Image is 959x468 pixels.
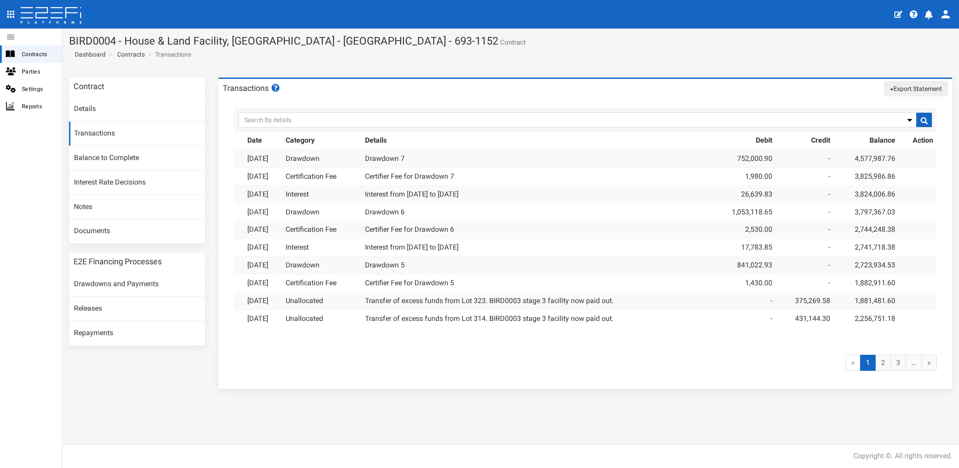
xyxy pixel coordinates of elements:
[711,310,776,327] td: -
[860,355,876,371] span: 1
[247,154,268,163] a: [DATE]
[711,203,776,221] td: 1,053,118.65
[22,84,55,94] span: Settings
[69,219,205,243] a: Documents
[282,185,361,203] td: Interest
[834,239,899,257] td: 2,741,718.38
[69,321,205,345] a: Repayments
[834,221,899,239] td: 2,744,248.38
[711,168,776,185] td: 1,980.00
[834,292,899,310] td: 1,881,481.60
[922,355,937,371] a: »
[22,66,55,77] span: Parties
[282,132,361,150] th: Category
[282,310,361,327] td: Unallocated
[711,221,776,239] td: 2,530.00
[365,261,405,269] a: Drawdown 5
[223,84,281,92] h3: Transactions
[69,122,205,146] a: Transactions
[711,292,776,310] td: -
[247,296,268,305] a: [DATE]
[244,132,282,150] th: Date
[845,355,861,371] span: «
[834,274,899,292] td: 1,882,911.60
[69,146,205,170] a: Balance to Complete
[365,172,454,181] a: Certifier Fee for Drawdown 7
[834,257,899,275] td: 2,723,934.53
[74,82,104,90] h3: Contract
[365,208,405,216] a: Drawdown 6
[282,292,361,310] td: Unallocated
[22,101,55,111] span: Reports
[74,258,162,266] h3: E2E Financing Processes
[247,225,268,234] a: [DATE]
[117,50,145,59] a: Contracts
[853,451,952,461] div: Copyright ©. All rights reserved.
[776,168,834,185] td: -
[146,50,191,59] li: Transactions
[884,81,948,96] button: Export Statement
[282,150,361,168] td: Drawdown
[69,297,205,321] a: Releases
[776,292,834,310] td: 375,269.58
[906,355,922,371] a: …
[71,51,106,58] span: Dashboard
[365,314,614,323] a: Transfer of excess funds from Lot 314. BIRD0003 stage 3 facility now paid out.
[247,190,268,198] a: [DATE]
[69,171,205,195] a: Interest Rate Decisions
[711,257,776,275] td: 841,022.93
[875,355,891,371] a: 2
[69,272,205,296] a: Drawdowns and Payments
[890,355,906,371] a: 3
[282,274,361,292] td: Certification Fee
[776,239,834,257] td: -
[711,274,776,292] td: 1,430.00
[834,185,899,203] td: 3,824,006.86
[365,296,614,305] a: Transfer of excess funds from Lot 323. BIRD0003 stage 3 facility now paid out.
[69,35,952,47] h1: BIRD0004 - House & Land Facility, [GEOGRAPHIC_DATA] - [GEOGRAPHIC_DATA] - 693-1152
[776,257,834,275] td: -
[69,195,205,219] a: Notes
[247,279,268,287] a: [DATE]
[776,185,834,203] td: -
[238,112,932,127] input: Search By details
[834,310,899,327] td: 2,256,751.18
[365,279,454,287] a: Certifier Fee for Drawdown 5
[282,203,361,221] td: Drawdown
[711,239,776,257] td: 17,783.85
[834,203,899,221] td: 3,797,367.03
[247,261,268,269] a: [DATE]
[361,132,711,150] th: Details
[776,203,834,221] td: -
[365,243,459,251] a: Interest from [DATE] to [DATE]
[247,314,268,323] a: [DATE]
[247,243,268,251] a: [DATE]
[711,185,776,203] td: 26,639.83
[69,97,205,121] a: Details
[834,132,899,150] th: Balance
[247,172,268,181] a: [DATE]
[22,49,55,59] span: Contracts
[711,132,776,150] th: Debit
[776,150,834,168] td: -
[282,257,361,275] td: Drawdown
[899,132,937,150] th: Action
[71,50,106,59] a: Dashboard
[711,150,776,168] td: 752,000.90
[365,154,405,163] a: Drawdown 7
[776,274,834,292] td: -
[282,168,361,185] td: Certification Fee
[834,168,899,185] td: 3,825,986.86
[776,310,834,327] td: 431,144.30
[776,221,834,239] td: -
[776,132,834,150] th: Credit
[365,190,459,198] a: Interest from [DATE] to [DATE]
[282,239,361,257] td: Interest
[282,221,361,239] td: Certification Fee
[247,208,268,216] a: [DATE]
[834,150,899,168] td: 4,577,987.76
[365,225,454,234] a: Certifier Fee for Drawdown 6
[498,39,526,46] small: Contract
